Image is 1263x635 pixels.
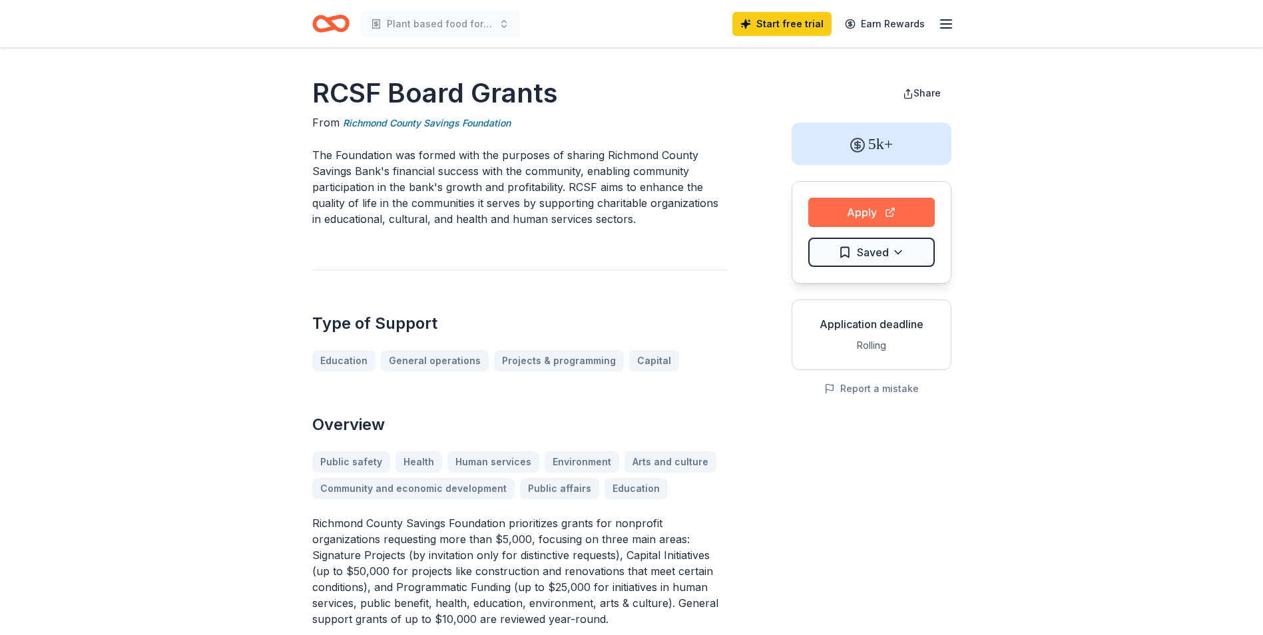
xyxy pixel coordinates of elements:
a: Richmond County Savings Foundation [343,115,511,131]
h1: RCSF Board Grants [312,75,728,112]
h2: Overview [312,414,728,435]
button: Plant based food for the community [360,11,520,37]
button: Apply [808,198,935,227]
div: Application deadline [803,316,940,332]
span: Plant based food for the community [387,16,493,32]
h2: Type of Support [312,313,728,334]
button: Report a mistake [824,381,919,397]
a: Home [312,8,350,39]
button: Share [892,80,951,106]
div: Rolling [803,337,940,353]
a: General operations [381,350,489,371]
a: Start free trial [732,12,832,36]
a: Education [312,350,376,371]
div: From [312,114,728,131]
span: Saved [857,244,889,261]
a: Capital [629,350,679,371]
a: Earn Rewards [837,12,933,36]
a: Projects & programming [494,350,624,371]
div: 5k+ [792,122,951,165]
p: Richmond County Savings Foundation prioritizes grants for nonprofit organizations requesting more... [312,515,728,627]
span: Share [913,87,941,99]
button: Saved [808,238,935,267]
p: The Foundation was formed with the purposes of sharing Richmond County Savings Bank's financial s... [312,147,728,227]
